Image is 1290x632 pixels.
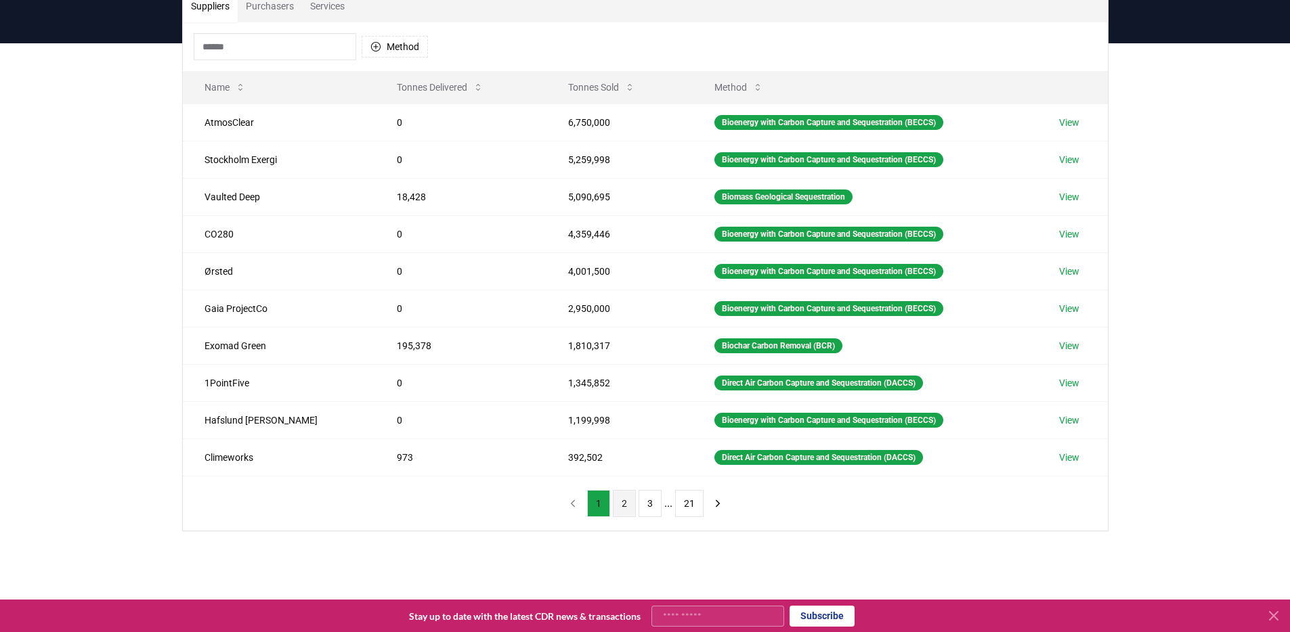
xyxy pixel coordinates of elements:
[1059,227,1079,241] a: View
[1059,116,1079,129] a: View
[546,401,692,438] td: 1,199,998
[375,252,547,290] td: 0
[386,74,494,101] button: Tonnes Delivered
[1059,413,1079,427] a: View
[362,36,428,58] button: Method
[183,438,375,476] td: Climeworks
[183,364,375,401] td: 1PointFive
[714,450,923,465] div: Direct Air Carbon Capture and Sequestration (DACCS)
[375,327,547,364] td: 195,378
[1059,376,1079,390] a: View
[714,115,943,130] div: Bioenergy with Carbon Capture and Sequestration (BECCS)
[714,264,943,279] div: Bioenergy with Carbon Capture and Sequestration (BECCS)
[375,290,547,327] td: 0
[714,227,943,242] div: Bioenergy with Carbon Capture and Sequestration (BECCS)
[183,401,375,438] td: Hafslund [PERSON_NAME]
[546,178,692,215] td: 5,090,695
[1059,265,1079,278] a: View
[704,74,774,101] button: Method
[639,490,662,517] button: 3
[183,290,375,327] td: Gaia ProjectCo
[183,252,375,290] td: Ørsted
[714,338,842,353] div: Biochar Carbon Removal (BCR)
[375,141,547,178] td: 0
[183,104,375,141] td: AtmosClear
[194,74,257,101] button: Name
[375,215,547,252] td: 0
[375,438,547,476] td: 973
[557,74,646,101] button: Tonnes Sold
[375,104,547,141] td: 0
[587,490,610,517] button: 1
[375,178,547,215] td: 18,428
[714,376,923,390] div: Direct Air Carbon Capture and Sequestration (DACCS)
[546,327,692,364] td: 1,810,317
[183,141,375,178] td: Stockholm Exergi
[546,290,692,327] td: 2,950,000
[375,401,547,438] td: 0
[613,490,636,517] button: 2
[1059,451,1079,464] a: View
[546,141,692,178] td: 5,259,998
[714,301,943,316] div: Bioenergy with Carbon Capture and Sequestration (BECCS)
[546,252,692,290] td: 4,001,500
[546,364,692,401] td: 1,345,852
[546,438,692,476] td: 392,502
[706,490,729,517] button: next page
[183,327,375,364] td: Exomad Green
[1059,302,1079,315] a: View
[375,364,547,401] td: 0
[183,215,375,252] td: CO280
[714,189,853,204] div: Biomass Geological Sequestration
[546,215,692,252] td: 4,359,446
[675,490,704,517] button: 21
[183,178,375,215] td: Vaulted Deep
[714,413,943,428] div: Bioenergy with Carbon Capture and Sequestration (BECCS)
[1059,190,1079,204] a: View
[714,152,943,167] div: Bioenergy with Carbon Capture and Sequestration (BECCS)
[664,495,672,512] li: ...
[546,104,692,141] td: 6,750,000
[1059,339,1079,353] a: View
[1059,153,1079,166] a: View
